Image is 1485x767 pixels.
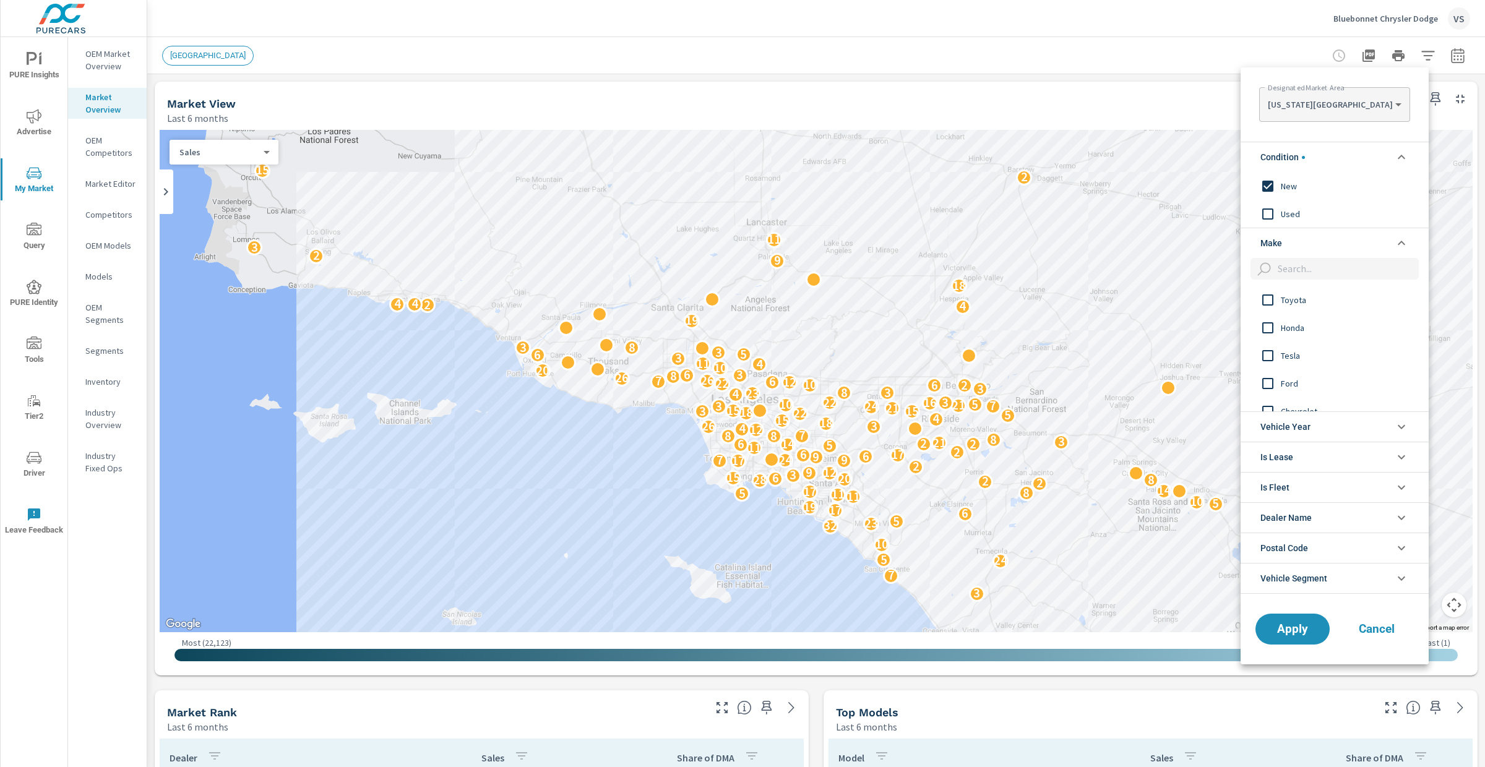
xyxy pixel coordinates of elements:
span: Is Fleet [1260,473,1289,502]
span: Ford [1281,376,1416,391]
ul: filter options [1241,137,1429,599]
span: Vehicle Segment [1260,563,1327,593]
div: Tesla [1241,341,1426,369]
div: Toyota [1241,286,1426,314]
span: Used [1281,207,1416,221]
span: Vehicle Year [1260,412,1311,442]
button: Apply [1255,614,1330,645]
span: Chevrolet [1281,404,1416,419]
span: Honda [1281,320,1416,335]
div: Chevrolet [1241,397,1426,425]
input: Search... [1273,258,1419,280]
span: Condition [1260,142,1305,172]
div: Honda [1241,314,1426,341]
span: Cancel [1352,623,1401,635]
span: Make [1260,228,1282,258]
span: Tesla [1281,348,1416,363]
div: Ford [1241,369,1426,397]
span: Postal Code [1260,533,1308,563]
p: [US_STATE][GEOGRAPHIC_DATA] [1268,99,1390,110]
span: Apply [1268,623,1317,635]
button: Cancel [1340,614,1414,645]
span: Dealer Name [1260,503,1312,533]
span: New [1281,179,1416,194]
span: Toyota [1281,293,1416,307]
div: New [1241,172,1426,200]
div: Used [1241,200,1426,228]
div: [US_STATE][GEOGRAPHIC_DATA] [1259,92,1410,117]
span: Is Lease [1260,442,1293,472]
